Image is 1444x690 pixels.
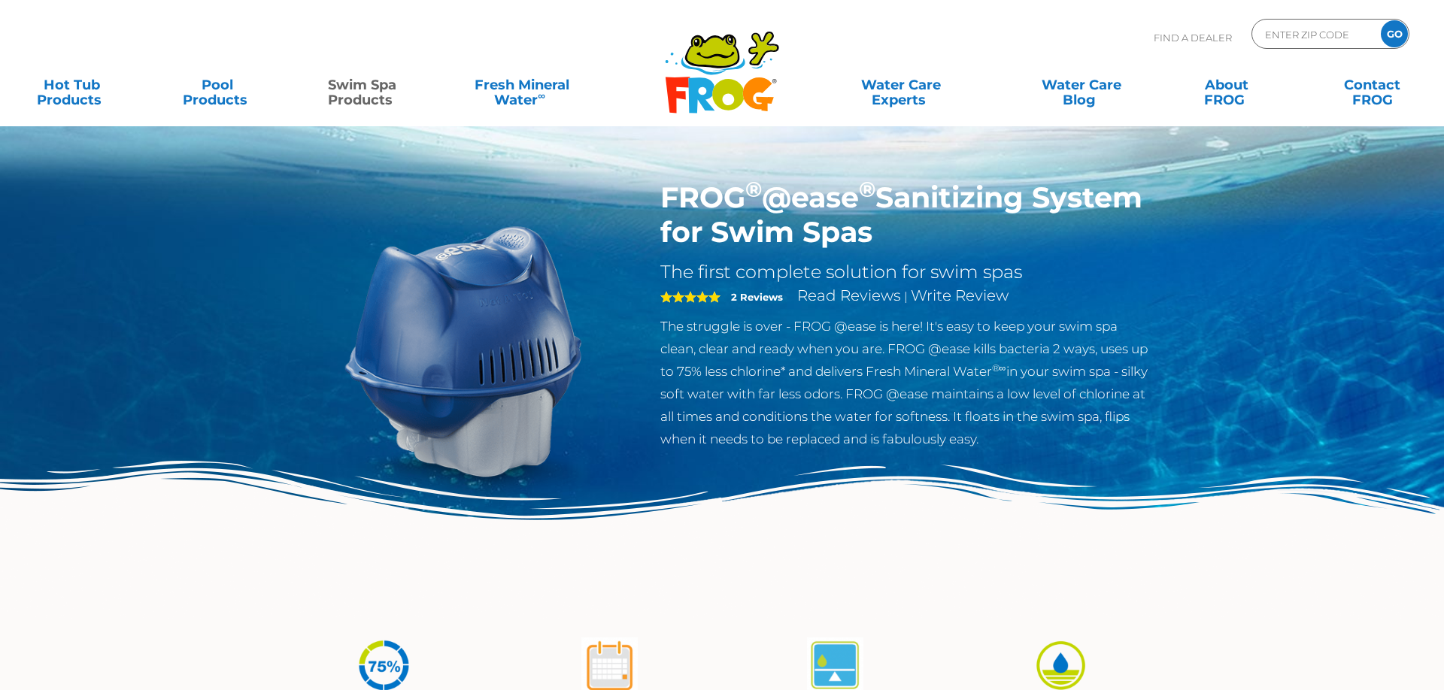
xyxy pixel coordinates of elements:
[1316,70,1429,100] a: ContactFROG
[1263,23,1365,45] input: Zip Code Form
[306,70,419,100] a: Swim SpaProducts
[859,176,875,202] sup: ®
[745,176,762,202] sup: ®
[808,70,992,100] a: Water CareExperts
[911,286,1009,304] a: Write Review
[15,70,128,100] a: Hot TubProducts
[1025,70,1138,100] a: Water CareBlog
[1170,70,1283,100] a: AboutFROG
[731,291,783,303] strong: 2 Reviews
[904,289,908,304] span: |
[538,89,545,101] sup: ∞
[160,70,273,100] a: PoolProducts
[660,315,1151,450] p: The struggle is over - FROG @ease is here! It's easy to keep your swim spa clean, clear and ready...
[293,180,638,525] img: ss-@ease-hero.png
[797,286,901,304] a: Read Reviews
[660,180,1151,250] h1: FROG @ease Sanitizing System for Swim Spas
[1381,20,1408,47] input: GO
[660,261,1151,283] h2: The first complete solution for swim spas
[451,70,593,100] a: Fresh MineralWater∞
[1154,19,1232,56] p: Find A Dealer
[660,291,720,303] span: 5
[992,362,1006,374] sup: ®∞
